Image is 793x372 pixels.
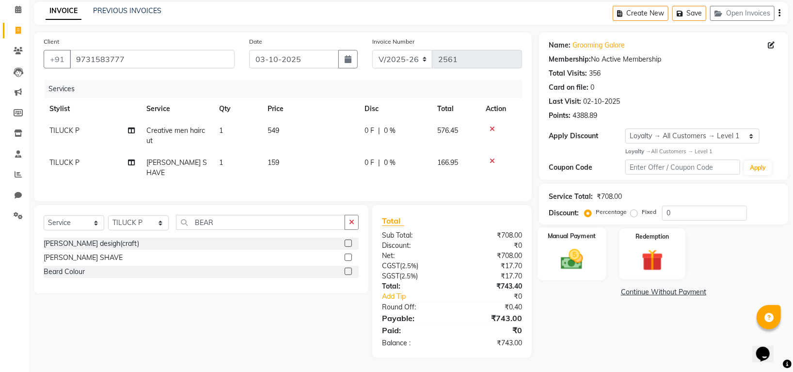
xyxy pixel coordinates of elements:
th: Price [262,98,359,120]
img: _cash.svg [554,246,590,272]
span: 0 % [384,158,396,168]
div: Last Visit: [549,97,581,107]
iframe: chat widget [752,333,783,362]
a: PREVIOUS INVOICES [93,6,161,15]
div: Service Total: [549,192,593,202]
div: No Active Membership [549,54,778,65]
div: Round Off: [375,302,452,312]
span: SGST [382,272,399,280]
button: Open Invoices [710,6,775,21]
span: CGST [382,261,400,270]
div: Apply Discount [549,131,625,141]
input: Search or Scan [176,215,345,230]
div: Card on file: [549,82,588,93]
div: 02-10-2025 [583,97,620,107]
th: Qty [213,98,262,120]
span: 0 F [365,158,374,168]
span: TILUCK P [49,126,79,135]
span: 2.5% [402,262,416,270]
div: ₹743.40 [452,281,530,291]
div: Services [45,80,529,98]
div: ₹0 [452,241,530,251]
div: 356 [589,68,601,79]
div: Beard Colour [44,267,85,277]
span: TILUCK P [49,158,79,167]
span: 2.5% [401,272,416,280]
label: Invoice Number [372,37,414,46]
label: Client [44,37,59,46]
div: 0 [590,82,594,93]
a: Add Tip [375,291,465,302]
a: INVOICE [46,2,81,20]
div: Discount: [375,241,452,251]
span: 1 [219,158,223,167]
div: ₹708.00 [597,192,622,202]
button: +91 [44,50,71,68]
img: _gift.svg [635,247,670,274]
div: ₹708.00 [452,230,530,241]
div: [PERSON_NAME] desigh(craft) [44,239,139,249]
div: ₹0 [452,324,530,336]
button: Apply [744,161,772,175]
label: Date [249,37,262,46]
div: ( ) [375,261,452,271]
span: 1 [219,126,223,135]
strong: Loyalty → [625,148,651,155]
span: 576.45 [437,126,458,135]
div: 4388.89 [572,111,597,121]
label: Percentage [596,208,627,216]
div: Payable: [375,312,452,324]
span: Total [382,216,404,226]
div: ₹17.70 [452,261,530,271]
a: Continue Without Payment [541,287,786,297]
span: 549 [268,126,279,135]
span: 166.95 [437,158,458,167]
label: Manual Payment [548,231,596,241]
div: Balance : [375,338,452,348]
div: ( ) [375,271,452,281]
div: ₹708.00 [452,251,530,261]
div: ₹743.00 [452,312,530,324]
a: Grooming Galore [572,40,625,50]
div: [PERSON_NAME] SHAVE [44,253,123,263]
button: Save [672,6,706,21]
input: Enter Offer / Coupon Code [625,160,740,175]
label: Redemption [636,232,669,241]
span: 0 F [365,126,374,136]
div: ₹0 [465,291,529,302]
span: | [378,126,380,136]
input: Search by Name/Mobile/Email/Code [70,50,235,68]
span: 0 % [384,126,396,136]
span: [PERSON_NAME] SHAVE [146,158,207,177]
div: Total: [375,281,452,291]
label: Fixed [642,208,656,216]
th: Total [431,98,480,120]
div: Name: [549,40,571,50]
div: All Customers → Level 1 [625,147,778,156]
div: Membership: [549,54,591,65]
th: Disc [359,98,431,120]
div: Paid: [375,324,452,336]
div: Coupon Code [549,162,625,173]
div: ₹743.00 [452,338,530,348]
div: Total Visits: [549,68,587,79]
div: Sub Total: [375,230,452,241]
th: Stylist [44,98,141,120]
th: Action [480,98,522,120]
th: Service [141,98,213,120]
div: Points: [549,111,571,121]
span: | [378,158,380,168]
span: Creative men haircut [146,126,205,145]
div: ₹17.70 [452,271,530,281]
div: Net: [375,251,452,261]
div: Discount: [549,208,579,218]
div: ₹0.40 [452,302,530,312]
button: Create New [613,6,668,21]
span: 159 [268,158,279,167]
